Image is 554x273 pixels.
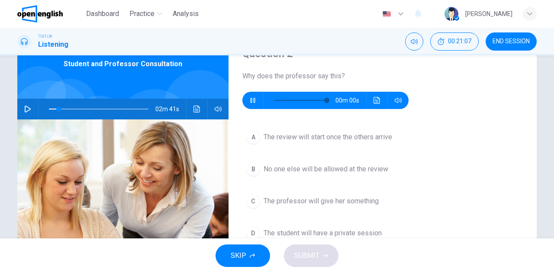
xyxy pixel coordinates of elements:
span: 02m 41s [155,99,186,119]
span: 00m 00s [335,92,366,109]
span: Analysis [173,9,199,19]
button: BNo one else will be allowed at the review [242,158,523,180]
button: AThe review will start once the others arrive [242,126,523,148]
span: 00:21:07 [448,38,471,45]
button: Dashboard [83,6,122,22]
img: Profile picture [444,7,458,21]
button: 00:21:07 [430,32,479,51]
div: Hide [430,32,479,51]
span: Student and Professor Consultation [64,59,182,69]
button: SKIP [216,244,270,267]
span: No one else will be allowed at the review [264,164,388,174]
span: The review will start once the others arrive [264,132,392,142]
a: OpenEnglish logo [17,5,83,22]
button: END SESSION [486,32,537,51]
span: Practice [129,9,155,19]
button: CThe professor will give her something [242,190,523,212]
button: Analysis [169,6,202,22]
div: [PERSON_NAME] [465,9,512,19]
div: B [246,162,260,176]
button: Practice [126,6,166,22]
h1: Listening [38,39,68,50]
div: C [246,194,260,208]
span: END SESSION [493,38,530,45]
span: Dashboard [86,9,119,19]
span: Why does the professor say this? [242,71,523,81]
img: en [381,11,392,17]
div: D [246,226,260,240]
div: A [246,130,260,144]
div: Mute [405,32,423,51]
button: Click to see the audio transcription [190,99,204,119]
button: DThe student will have a private session [242,222,523,244]
span: SKIP [231,250,246,262]
button: Click to see the audio transcription [370,92,384,109]
span: TOEFL® [38,33,52,39]
span: The student will have a private session [264,228,382,238]
span: The professor will give her something [264,196,379,206]
img: OpenEnglish logo [17,5,63,22]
